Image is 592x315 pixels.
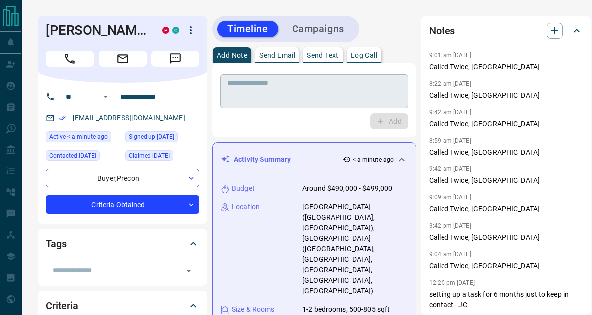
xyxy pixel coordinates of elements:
[99,51,147,67] span: Email
[232,183,255,194] p: Budget
[429,62,583,72] p: Called Twice, [GEOGRAPHIC_DATA]
[182,264,196,278] button: Open
[429,23,455,39] h2: Notes
[353,156,394,164] p: < a minute ago
[46,169,199,187] div: Buyer , Precon
[221,151,408,169] div: Activity Summary< a minute ago
[429,232,583,243] p: Called Twice, [GEOGRAPHIC_DATA]
[100,91,112,103] button: Open
[46,22,148,38] h1: [PERSON_NAME]
[429,251,471,258] p: 9:04 am [DATE]
[282,21,354,37] button: Campaigns
[234,155,291,165] p: Activity Summary
[46,131,120,145] div: Mon Aug 18 2025
[429,194,471,201] p: 9:09 am [DATE]
[429,279,475,286] p: 12:25 pm [DATE]
[307,52,339,59] p: Send Text
[429,261,583,271] p: Called Twice, [GEOGRAPHIC_DATA]
[151,51,199,67] span: Message
[46,51,94,67] span: Call
[429,204,583,214] p: Called Twice, [GEOGRAPHIC_DATA]
[46,298,78,314] h2: Criteria
[429,109,471,116] p: 9:42 am [DATE]
[46,232,199,256] div: Tags
[429,289,583,310] p: setting up a task for 6 months just to keep in contact - JC
[429,175,583,186] p: Called Twice, [GEOGRAPHIC_DATA]
[429,137,471,144] p: 8:59 am [DATE]
[162,27,169,34] div: property.ca
[59,115,66,122] svg: Email Verified
[429,19,583,43] div: Notes
[46,236,66,252] h2: Tags
[232,202,260,212] p: Location
[429,90,583,101] p: Called Twice, [GEOGRAPHIC_DATA]
[46,150,120,164] div: Tue Jun 17 2025
[129,132,174,142] span: Signed up [DATE]
[217,21,278,37] button: Timeline
[46,195,199,214] div: Criteria Obtained
[217,52,247,59] p: Add Note
[429,80,471,87] p: 8:22 am [DATE]
[351,52,377,59] p: Log Call
[232,304,275,315] p: Size & Rooms
[73,114,185,122] a: [EMAIL_ADDRESS][DOMAIN_NAME]
[125,131,199,145] div: Tue Jun 17 2025
[429,165,471,172] p: 9:42 am [DATE]
[302,304,390,315] p: 1-2 bedrooms, 500-805 sqft
[429,52,471,59] p: 9:01 am [DATE]
[129,151,170,160] span: Claimed [DATE]
[429,147,583,157] p: Called Twice, [GEOGRAPHIC_DATA]
[429,222,471,229] p: 3:42 pm [DATE]
[259,52,295,59] p: Send Email
[302,183,392,194] p: Around $490,000 - $499,000
[172,27,179,34] div: condos.ca
[49,151,96,160] span: Contacted [DATE]
[429,119,583,129] p: Called Twice, [GEOGRAPHIC_DATA]
[125,150,199,164] div: Tue Jun 17 2025
[49,132,108,142] span: Active < a minute ago
[302,202,408,296] p: [GEOGRAPHIC_DATA] ([GEOGRAPHIC_DATA], [GEOGRAPHIC_DATA]), [GEOGRAPHIC_DATA] ([GEOGRAPHIC_DATA], [...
